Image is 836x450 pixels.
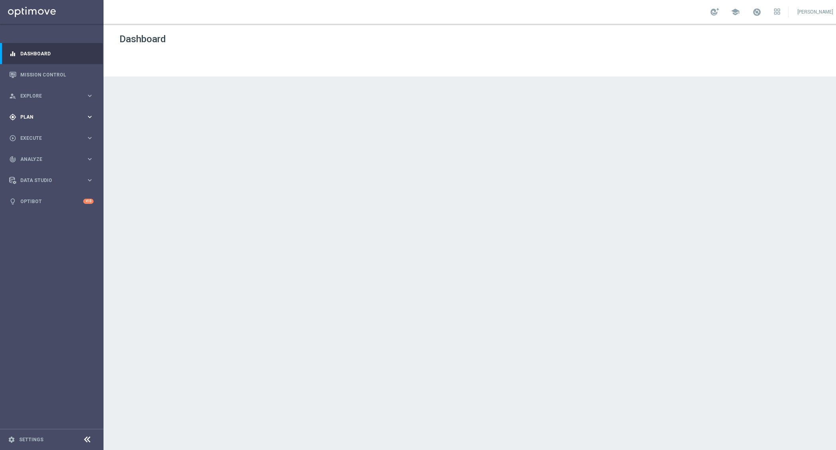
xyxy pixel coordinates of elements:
span: school [731,8,740,16]
i: keyboard_arrow_right [86,155,94,163]
button: Data Studio keyboard_arrow_right [9,177,94,184]
div: Data Studio [9,177,86,184]
button: person_search Explore keyboard_arrow_right [9,93,94,99]
div: Mission Control [9,64,94,85]
div: +10 [83,199,94,204]
div: Plan [9,113,86,121]
i: keyboard_arrow_right [86,134,94,142]
button: lightbulb Optibot +10 [9,198,94,205]
a: Mission Control [20,64,94,85]
i: keyboard_arrow_right [86,113,94,121]
i: lightbulb [9,198,16,205]
i: track_changes [9,156,16,163]
i: play_circle_outline [9,135,16,142]
span: Analyze [20,157,86,162]
span: Explore [20,94,86,98]
div: Execute [9,135,86,142]
span: Execute [20,136,86,141]
a: Dashboard [20,43,94,64]
button: gps_fixed Plan keyboard_arrow_right [9,114,94,120]
i: equalizer [9,50,16,57]
span: Plan [20,115,86,119]
button: play_circle_outline Execute keyboard_arrow_right [9,135,94,141]
i: gps_fixed [9,113,16,121]
i: keyboard_arrow_right [86,92,94,100]
a: Optibot [20,191,83,212]
button: track_changes Analyze keyboard_arrow_right [9,156,94,162]
button: equalizer Dashboard [9,51,94,57]
i: person_search [9,92,16,100]
div: Optibot [9,191,94,212]
a: Settings [19,437,43,442]
i: keyboard_arrow_right [86,176,94,184]
div: Dashboard [9,43,94,64]
div: Analyze [9,156,86,163]
div: Explore [9,92,86,100]
span: Data Studio [20,178,86,183]
button: Mission Control [9,72,94,78]
i: settings [8,436,15,443]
